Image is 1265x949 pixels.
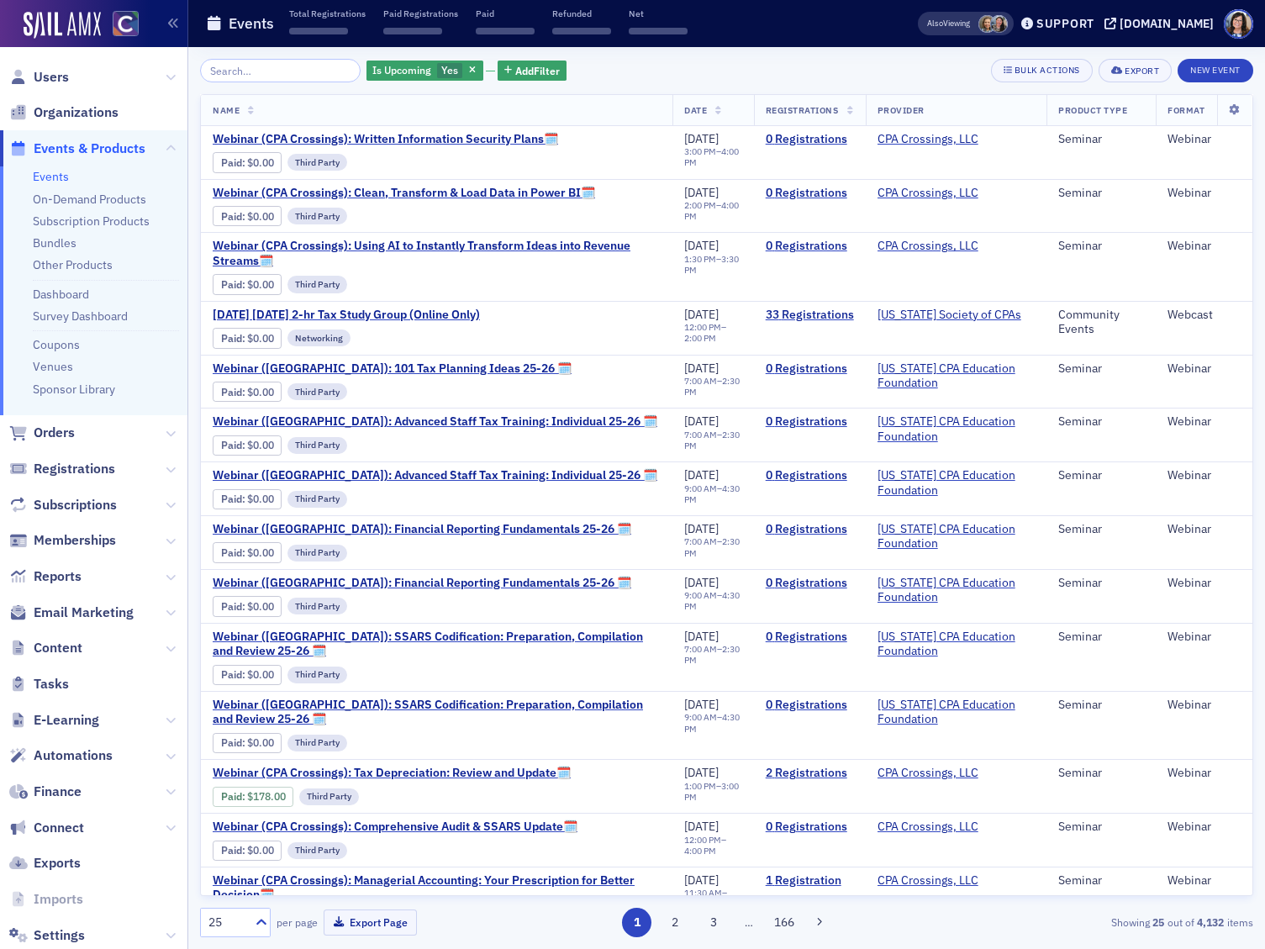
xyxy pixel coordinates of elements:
[684,575,719,590] span: [DATE]
[878,414,1035,444] span: California CPA Education Foundation
[1167,186,1241,201] div: Webinar
[684,104,707,116] span: Date
[221,546,242,559] a: Paid
[287,154,347,171] div: Third Party
[441,63,458,76] span: Yes
[1167,698,1241,713] div: Webinar
[991,59,1093,82] button: Bulk Actions
[684,238,719,253] span: [DATE]
[684,414,719,429] span: [DATE]
[684,253,739,276] time: 3:30 PM
[684,536,742,558] div: –
[990,15,1008,33] span: Tiffany Carson
[878,873,978,888] a: CPA Crossings, LLC
[247,600,274,613] span: $0.00
[221,790,242,803] a: Paid
[684,521,719,536] span: [DATE]
[34,711,99,730] span: E-Learning
[33,337,80,352] a: Coupons
[9,854,81,873] a: Exports
[34,531,116,550] span: Memberships
[1015,66,1080,75] div: Bulk Actions
[878,766,978,781] a: CPA Crossings, LLC
[221,736,242,749] a: Paid
[878,522,1035,551] span: California CPA Education Foundation
[213,522,631,537] span: Webinar (CA): Financial Reporting Fundamentals 25-26 🗓
[684,254,742,276] div: –
[9,424,75,442] a: Orders
[684,253,716,265] time: 1:30 PM
[24,12,101,39] a: SailAMX
[878,468,1035,498] span: California CPA Education Foundation
[247,439,274,451] span: $0.00
[684,375,740,398] time: 2:30 PM
[766,630,854,645] a: 0 Registrations
[1058,361,1144,377] div: Seminar
[684,697,719,712] span: [DATE]
[213,698,661,727] a: Webinar ([GEOGRAPHIC_DATA]): SSARS Codification: Preparation, Compilation and Review 25-26 🗓
[34,783,82,801] span: Finance
[1058,186,1144,201] div: Seminar
[213,239,661,268] span: Webinar (CPA Crossings): Using AI to Instantly Transform Ideas into Revenue Streams🗓️
[213,630,661,659] span: Webinar (CA): SSARS Codification: Preparation, Compilation and Review 25-26 🗓
[1167,104,1204,116] span: Format
[1058,630,1144,645] div: Seminar
[33,359,73,374] a: Venues
[766,468,854,483] a: 0 Registrations
[9,783,82,801] a: Finance
[324,909,417,936] button: Export Page
[247,736,274,749] span: $0.00
[684,429,740,451] time: 2:30 PM
[1167,522,1241,537] div: Webinar
[213,576,631,591] a: Webinar ([GEOGRAPHIC_DATA]): Financial Reporting Fundamentals 25-26 🗓
[287,330,351,346] div: Networking
[684,430,742,451] div: –
[1224,9,1253,39] span: Profile
[684,644,742,666] div: –
[878,576,1035,605] span: California CPA Education Foundation
[247,546,274,559] span: $0.00
[34,926,85,945] span: Settings
[766,522,854,537] a: 0 Registrations
[221,156,242,169] a: Paid
[33,287,89,302] a: Dashboard
[476,8,535,19] p: Paid
[878,576,1035,605] a: [US_STATE] CPA Education Foundation
[221,546,247,559] span: :
[978,15,996,33] span: Lindsay Moore
[684,321,721,333] time: 12:00 PM
[684,765,719,780] span: [DATE]
[684,711,740,734] time: 4:30 PM
[684,200,742,222] div: –
[684,781,742,803] div: –
[213,308,495,323] a: [DATE] [DATE] 2-hr Tax Study Group (Online Only)
[221,668,247,681] span: :
[383,28,442,34] span: ‌
[221,278,242,291] a: Paid
[289,28,348,34] span: ‌
[9,711,99,730] a: E-Learning
[221,600,247,613] span: :
[213,328,282,348] div: Paid: 33 - $0
[629,28,688,34] span: ‌
[213,132,558,147] a: Webinar (CPA Crossings): Written Information Security Plans🗓️
[684,322,742,344] div: –
[1104,18,1220,29] button: [DOMAIN_NAME]
[684,332,716,344] time: 2:00 PM
[684,643,740,666] time: 2:30 PM
[221,493,247,505] span: :
[684,834,721,846] time: 12:00 PM
[221,332,247,345] span: :
[1058,698,1144,713] div: Seminar
[221,844,242,857] a: Paid
[684,590,742,612] div: –
[213,522,631,537] a: Webinar ([GEOGRAPHIC_DATA]): Financial Reporting Fundamentals 25-26 🗓
[287,667,347,683] div: Third Party
[34,424,75,442] span: Orders
[213,152,282,172] div: Paid: 0 - $0
[9,140,145,158] a: Events & Products
[221,386,247,398] span: :
[277,915,318,930] label: per page
[34,604,134,622] span: Email Marketing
